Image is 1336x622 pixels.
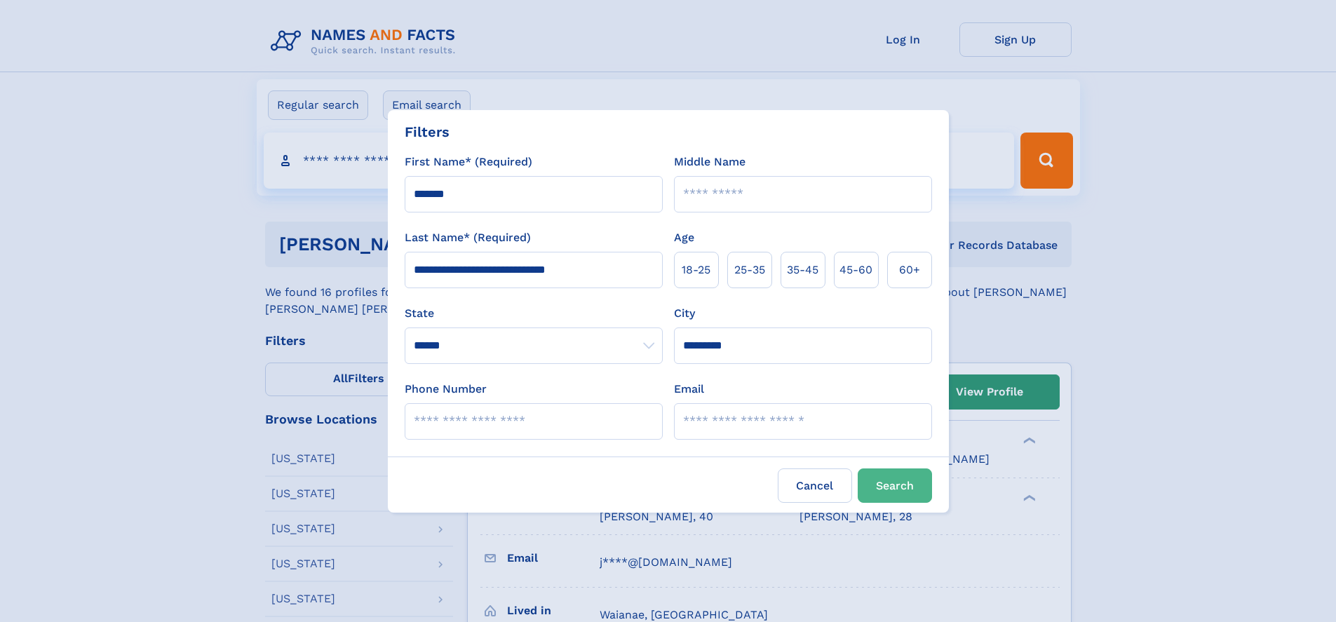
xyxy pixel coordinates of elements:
label: Cancel [778,468,852,503]
label: Email [674,381,704,398]
label: Age [674,229,694,246]
span: 25‑35 [734,262,765,278]
label: First Name* (Required) [405,154,532,170]
button: Search [858,468,932,503]
label: Last Name* (Required) [405,229,531,246]
label: State [405,305,663,322]
label: City [674,305,695,322]
div: Filters [405,121,450,142]
span: 60+ [899,262,920,278]
span: 45‑60 [839,262,872,278]
label: Middle Name [674,154,745,170]
span: 18‑25 [682,262,710,278]
span: 35‑45 [787,262,818,278]
label: Phone Number [405,381,487,398]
